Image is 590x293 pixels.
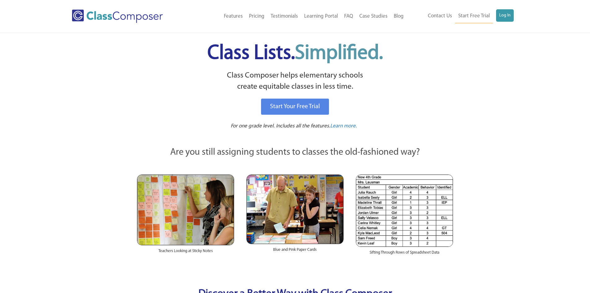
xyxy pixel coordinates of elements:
[301,10,341,23] a: Learning Portal
[261,99,329,115] a: Start Your Free Trial
[425,9,455,23] a: Contact Us
[246,244,344,259] div: Blue and Pink Paper Cards
[295,43,383,64] span: Simplified.
[330,122,357,130] a: Learn more.
[356,10,391,23] a: Case Studies
[341,10,356,23] a: FAQ
[496,9,514,22] a: Log In
[356,247,453,262] div: Sifting Through Rows of Spreadsheet Data
[268,10,301,23] a: Testimonials
[455,9,493,23] a: Start Free Trial
[137,175,234,245] img: Teachers Looking at Sticky Notes
[356,175,453,247] img: Spreadsheets
[330,123,357,129] span: Learn more.
[137,146,453,159] p: Are you still assigning students to classes the old-fashioned way?
[246,10,268,23] a: Pricing
[137,245,234,260] div: Teachers Looking at Sticky Notes
[136,70,454,93] p: Class Composer helps elementary schools create equitable classes in less time.
[231,123,330,129] span: For one grade level. Includes all the features.
[407,9,514,23] nav: Header Menu
[221,10,246,23] a: Features
[72,10,163,23] img: Class Composer
[207,43,383,64] span: Class Lists.
[246,175,344,244] img: Blue and Pink Paper Cards
[391,10,407,23] a: Blog
[270,104,320,110] span: Start Your Free Trial
[188,10,407,23] nav: Header Menu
